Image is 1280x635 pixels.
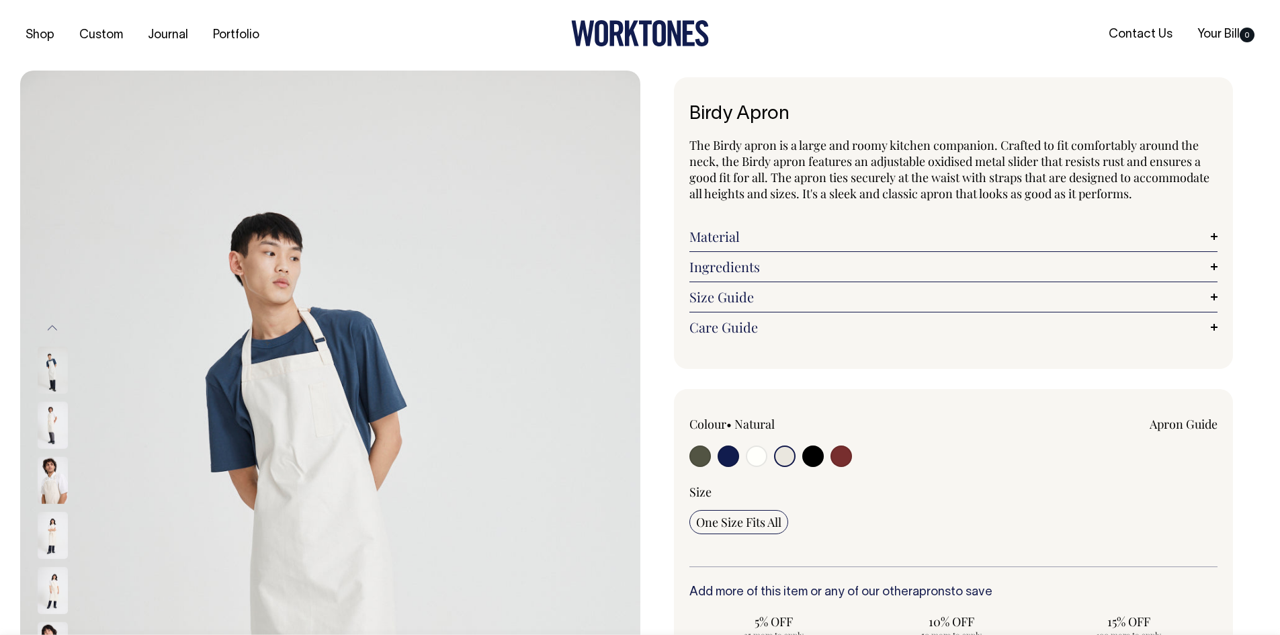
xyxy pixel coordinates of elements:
button: Previous [42,312,62,343]
a: Contact Us [1103,24,1178,46]
img: natural [38,457,68,504]
span: One Size Fits All [696,514,781,530]
img: natural [38,402,68,449]
a: Apron Guide [1150,416,1218,432]
a: Material [689,228,1218,245]
a: Your Bill0 [1192,24,1260,46]
img: natural [38,567,68,614]
h1: Birdy Apron [689,104,1218,125]
div: Size [689,484,1218,500]
span: 15% OFF [1051,613,1207,630]
label: Natural [734,416,775,432]
a: aprons [912,587,951,598]
a: Custom [74,24,128,46]
a: Ingredients [689,259,1218,275]
a: Care Guide [689,319,1218,335]
div: Colour [689,416,901,432]
span: 10% OFF [873,613,1029,630]
span: 0 [1240,28,1254,42]
input: One Size Fits All [689,510,788,534]
a: Size Guide [689,289,1218,305]
span: The Birdy apron is a large and roomy kitchen companion. Crafted to fit comfortably around the nec... [689,137,1209,202]
img: natural [38,512,68,559]
a: Portfolio [208,24,265,46]
h6: Add more of this item or any of our other to save [689,586,1218,599]
a: Journal [142,24,194,46]
span: • [726,416,732,432]
span: 5% OFF [696,613,852,630]
a: Shop [20,24,60,46]
img: natural [38,347,68,394]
